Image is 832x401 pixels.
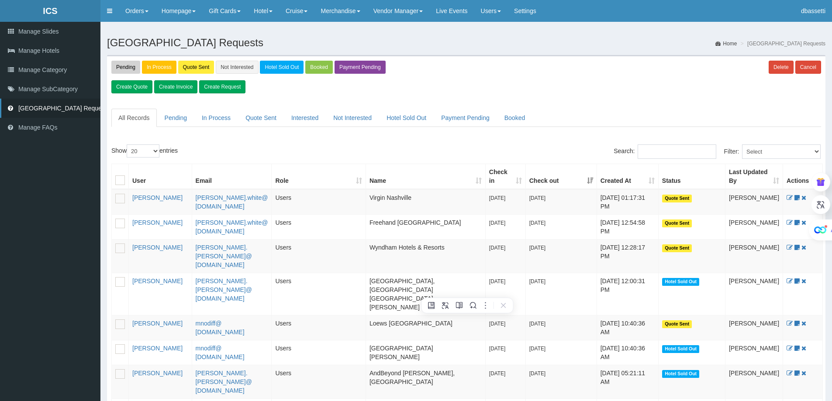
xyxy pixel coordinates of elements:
[662,345,700,353] span: Hotel Sold Out
[18,66,67,73] span: Manage Category
[725,214,783,239] td: [PERSON_NAME]
[529,245,545,251] small: [DATE]
[725,340,783,365] td: [PERSON_NAME]
[529,220,545,226] small: [DATE]
[659,164,725,189] th: Status
[196,320,245,336] a: mnodiff@[DOMAIN_NAME]
[597,164,659,189] th: Created At: activate to sort column ascending
[794,345,800,352] a: Note
[787,194,793,201] a: Edit
[305,61,333,74] a: Booked
[787,345,793,352] a: Edit
[662,244,692,252] span: Quote Sent
[739,40,825,48] li: [GEOGRAPHIC_DATA] Requests
[794,244,800,251] a: Note
[801,194,806,201] a: Delete
[787,219,793,226] a: Edit
[132,219,183,226] a: [PERSON_NAME]
[529,195,545,201] small: [DATE]
[529,278,545,284] small: [DATE]
[260,61,304,74] a: Hotel Sold Out
[794,278,800,284] a: Note
[787,320,793,327] a: Edit
[662,320,692,328] span: Quote Sent
[154,80,197,93] a: Create Invoice
[18,28,59,35] span: Manage Slides
[725,239,783,273] td: [PERSON_NAME]
[335,61,386,74] a: Payment Pending
[662,195,692,202] span: Quote Sent
[380,109,433,127] a: Hotel Sold Out
[196,244,252,268] a: [PERSON_NAME].[PERSON_NAME]@[DOMAIN_NAME]
[597,340,659,365] td: [DATE] 10:40:36 AM
[486,164,526,189] th: Check in: activate to sort column ascending
[158,109,194,127] a: Pending
[132,320,183,327] a: [PERSON_NAME]
[43,6,57,16] b: ICS
[787,370,793,377] a: Edit
[142,61,176,74] a: In Process
[18,47,59,54] span: Manage Hotels
[238,109,283,127] a: Quote Sent
[18,105,110,112] span: [GEOGRAPHIC_DATA] Requests
[801,345,806,352] a: Delete
[801,7,825,14] span: dbassetti
[724,147,739,156] label: Filter:
[489,195,505,201] small: [DATE]
[597,273,659,315] td: [DATE] 12:00:31 PM
[178,61,214,74] a: Quote Sent
[196,370,252,394] a: [PERSON_NAME].[PERSON_NAME]@[DOMAIN_NAME]
[132,370,183,377] a: [PERSON_NAME]
[662,219,692,227] span: Quote Sent
[366,340,486,365] td: [GEOGRAPHIC_DATA][PERSON_NAME]
[529,346,545,352] small: [DATE]
[272,239,366,273] td: Users
[195,109,238,127] a: In Process
[489,220,505,226] small: [DATE]
[489,346,505,352] small: [DATE]
[801,244,806,251] a: Delete
[111,109,157,127] a: All Records
[801,320,806,327] a: Delete
[272,340,366,365] td: Users
[795,61,821,74] a: Cancel
[725,365,783,398] td: [PERSON_NAME]
[769,61,794,74] a: Delete
[597,365,659,398] td: [DATE] 05:21:11 AM
[272,214,366,239] td: Users
[366,365,486,398] td: AndBeyond [PERSON_NAME], [GEOGRAPHIC_DATA]
[192,164,272,189] th: Email
[725,164,783,189] th: Last Updated By: activate to sort column ascending
[196,278,252,302] a: [PERSON_NAME].[PERSON_NAME]@[DOMAIN_NAME]
[434,109,497,127] a: Payment Pending
[132,244,183,251] a: [PERSON_NAME]
[783,164,822,189] th: Actions: activate to sort column ascending
[662,278,700,285] span: Hotel Sold Out
[787,278,793,284] a: Edit
[529,321,545,327] small: [DATE]
[597,315,659,340] td: [DATE] 10:40:36 AM
[111,144,178,158] label: Show entries
[529,370,545,377] small: [DATE]
[272,273,366,315] td: Users
[794,370,800,377] a: Note
[326,109,379,127] a: Not Interested
[284,109,325,127] a: Interested
[129,164,192,189] th: User
[216,61,258,74] a: Not Interested
[638,144,716,159] input: Search:
[366,273,486,315] td: [GEOGRAPHIC_DATA], [GEOGRAPHIC_DATA] [GEOGRAPHIC_DATA][PERSON_NAME]
[787,244,793,251] a: Edit
[18,124,58,131] span: Manage FAQs
[196,219,268,235] a: [PERSON_NAME].white@[DOMAIN_NAME]
[794,194,800,201] a: Note
[132,345,183,352] a: [PERSON_NAME]
[366,315,486,340] td: Loews [GEOGRAPHIC_DATA]
[272,189,366,214] td: Users
[272,365,366,398] td: Users
[597,214,659,239] td: [DATE] 12:54:58 PM
[366,214,486,239] td: Freehand [GEOGRAPHIC_DATA]
[614,144,716,159] label: Search:
[725,189,783,214] td: [PERSON_NAME]
[497,109,532,127] a: Booked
